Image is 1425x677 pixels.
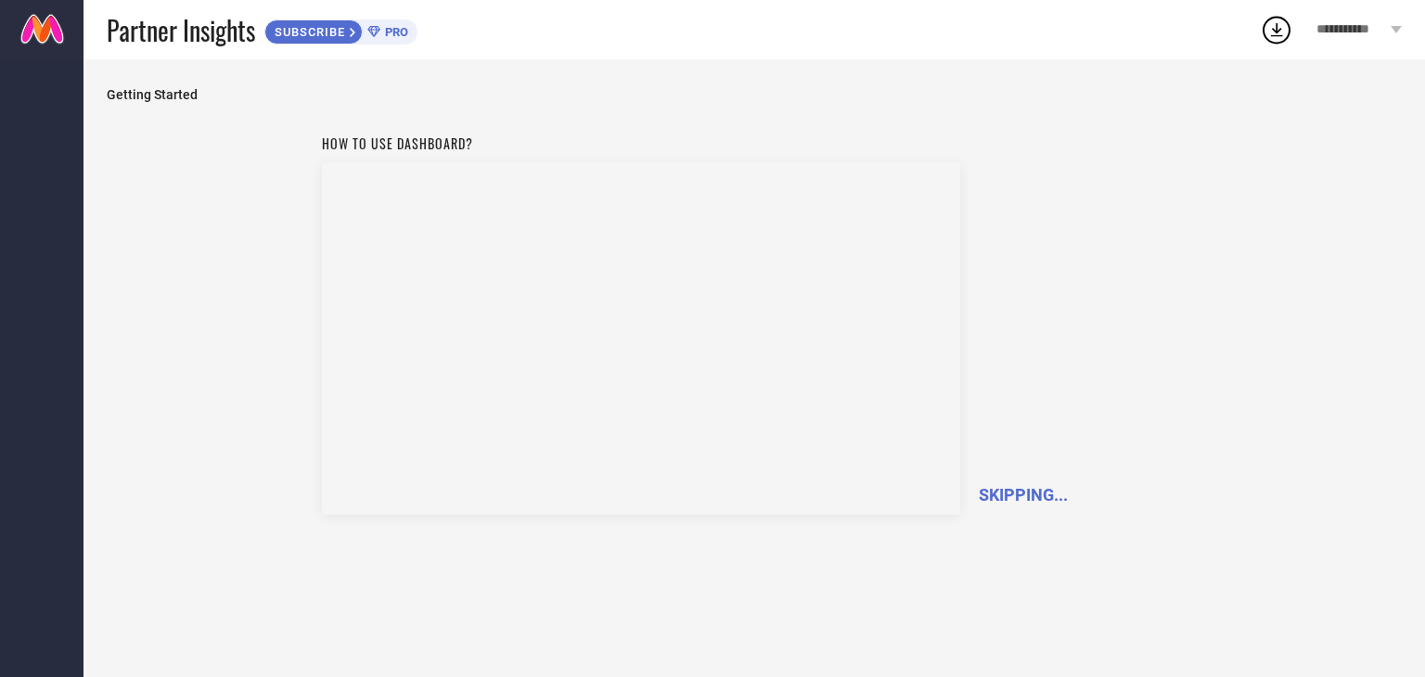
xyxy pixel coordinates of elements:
div: Open download list [1260,13,1293,46]
a: SUBSCRIBEPRO [264,15,417,45]
h1: How to use dashboard? [322,134,960,153]
span: SUBSCRIBE [265,25,350,39]
iframe: Workspace Section [322,162,960,515]
span: SKIPPING... [979,485,1068,505]
span: Partner Insights [107,11,255,49]
span: PRO [380,25,408,39]
span: Getting Started [107,87,1402,102]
